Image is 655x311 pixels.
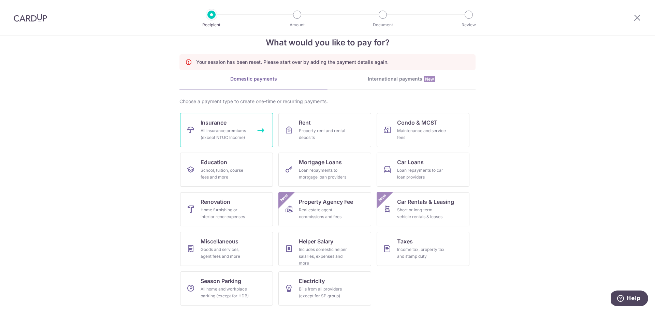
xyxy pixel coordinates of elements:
span: Miscellaneous [201,237,238,245]
a: MiscellaneousGoods and services, agent fees and more [180,232,273,266]
span: New [424,76,435,82]
a: TaxesIncome tax, property tax and stamp duty [377,232,469,266]
div: Property rent and rental deposits [299,127,348,141]
div: Loan repayments to mortgage loan providers [299,167,348,181]
span: Mortgage Loans [299,158,342,166]
div: Goods and services, agent fees and more [201,246,250,260]
iframe: Opens a widget where you can find more information [611,291,648,308]
span: New [377,192,388,203]
a: Car Rentals & LeasingShort or long‑term vehicle rentals & leasesNew [377,192,469,226]
span: Car Rentals & Leasing [397,198,454,206]
a: EducationSchool, tuition, course fees and more [180,153,273,187]
a: RenovationHome furnishing or interior reno-expenses [180,192,273,226]
div: Domestic payments [179,75,327,82]
a: Season ParkingAll home and workplace parking (except for HDB) [180,271,273,306]
div: Loan repayments to car loan providers [397,167,446,181]
a: Car LoansLoan repayments to car loan providers [377,153,469,187]
span: New [279,192,290,203]
a: Mortgage LoansLoan repayments to mortgage loan providers [278,153,371,187]
div: All home and workplace parking (except for HDB) [201,286,250,299]
span: Renovation [201,198,230,206]
div: Real estate agent commissions and fees [299,207,348,220]
div: Short or long‑term vehicle rentals & leases [397,207,446,220]
p: Document [358,22,408,28]
div: Home furnishing or interior reno-expenses [201,207,250,220]
div: All insurance premiums (except NTUC Income) [201,127,250,141]
span: Taxes [397,237,413,245]
div: Choose a payment type to create one-time or recurring payments. [179,98,476,105]
a: ElectricityBills from all providers (except for SP group) [278,271,371,306]
a: Property Agency FeeReal estate agent commissions and feesNew [278,192,371,226]
p: Amount [272,22,322,28]
p: Your session has been reset. Please start over by adding the payment details again. [196,59,389,66]
div: International payments [327,75,476,83]
div: Maintenance and service fees [397,127,446,141]
p: Recipient [186,22,237,28]
span: Condo & MCST [397,118,438,127]
span: Property Agency Fee [299,198,353,206]
p: Review [443,22,494,28]
span: Season Parking [201,277,241,285]
div: School, tuition, course fees and more [201,167,250,181]
a: RentProperty rent and rental deposits [278,113,371,147]
span: Electricity [299,277,325,285]
span: Insurance [201,118,227,127]
a: InsuranceAll insurance premiums (except NTUC Income) [180,113,273,147]
span: Car Loans [397,158,424,166]
a: Helper SalaryIncludes domestic helper salaries, expenses and more [278,232,371,266]
span: Helper Salary [299,237,333,245]
img: CardUp [14,14,47,22]
div: Income tax, property tax and stamp duty [397,246,446,260]
a: Condo & MCSTMaintenance and service fees [377,113,469,147]
h4: What would you like to pay for? [179,37,476,49]
div: Bills from all providers (except for SP group) [299,286,348,299]
span: Education [201,158,227,166]
div: Includes domestic helper salaries, expenses and more [299,246,348,267]
span: Rent [299,118,311,127]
